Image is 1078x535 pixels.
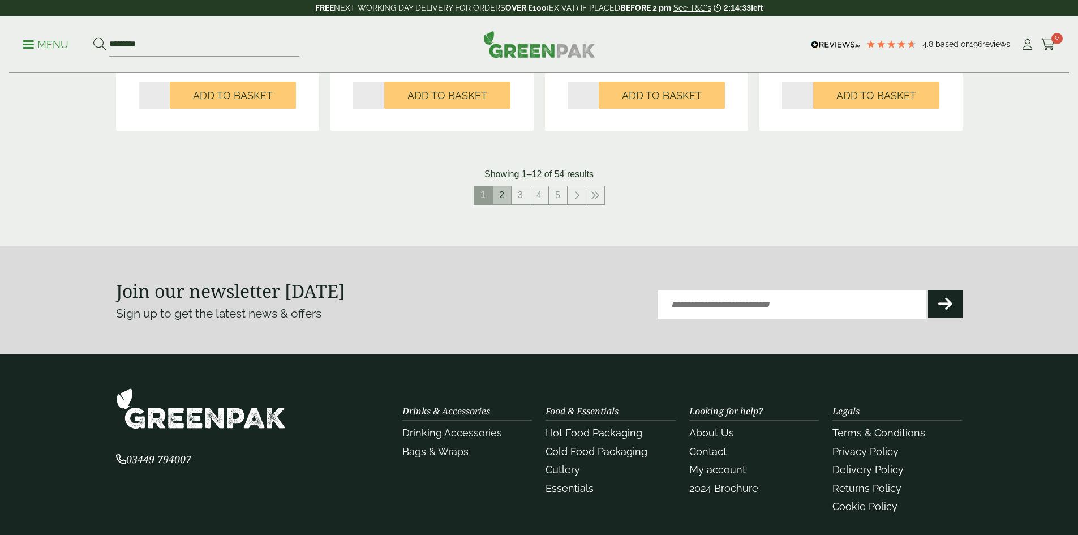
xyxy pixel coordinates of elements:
[832,482,901,494] a: Returns Policy
[1041,39,1055,50] i: Cart
[549,186,567,204] a: 5
[724,3,751,12] span: 2:14:33
[620,3,671,12] strong: BEFORE 2 pm
[546,464,580,476] a: Cutlery
[505,3,547,12] strong: OVER £100
[832,446,899,457] a: Privacy Policy
[493,186,511,204] a: 2
[751,3,763,12] span: left
[970,40,982,49] span: 196
[23,38,68,49] a: Menu
[484,168,594,181] p: Showing 1–12 of 54 results
[1051,33,1063,44] span: 0
[866,39,917,49] div: 4.79 Stars
[689,427,734,439] a: About Us
[170,82,296,109] button: Add to Basket
[922,40,935,49] span: 4.8
[402,446,469,457] a: Bags & Wraps
[813,82,939,109] button: Add to Basket
[116,452,191,466] span: 03449 794007
[546,427,642,439] a: Hot Food Packaging
[546,482,594,494] a: Essentials
[384,82,510,109] button: Add to Basket
[315,3,334,12] strong: FREE
[23,38,68,52] p: Menu
[116,455,191,465] a: 03449 794007
[836,89,916,102] span: Add to Basket
[116,388,286,429] img: GreenPak Supplies
[599,82,725,109] button: Add to Basket
[530,186,548,204] a: 4
[982,40,1010,49] span: reviews
[689,446,727,457] a: Contact
[193,89,273,102] span: Add to Basket
[1020,39,1034,50] i: My Account
[512,186,530,204] a: 3
[832,427,925,439] a: Terms & Conditions
[832,464,904,476] a: Delivery Policy
[832,500,897,512] a: Cookie Policy
[689,464,746,476] a: My account
[116,305,497,323] p: Sign up to get the latest news & offers
[546,446,647,457] a: Cold Food Packaging
[407,89,487,102] span: Add to Basket
[116,279,345,303] strong: Join our newsletter [DATE]
[811,41,860,49] img: REVIEWS.io
[402,427,502,439] a: Drinking Accessories
[935,40,970,49] span: Based on
[689,482,758,494] a: 2024 Brochure
[1041,36,1055,53] a: 0
[622,89,702,102] span: Add to Basket
[474,186,492,204] span: 1
[483,31,595,58] img: GreenPak Supplies
[673,3,711,12] a: See T&C's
